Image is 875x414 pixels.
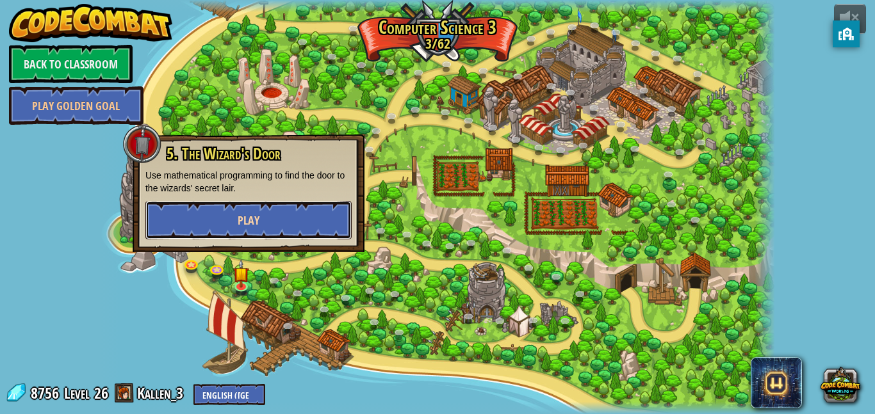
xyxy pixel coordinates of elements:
[9,4,173,42] img: CodeCombat - Learn how to code by playing a game
[9,45,133,83] a: Back to Classroom
[145,169,352,195] p: Use mathematical programming to find the door to the wizards' secret lair.
[238,212,259,228] span: Play
[64,383,90,404] span: Level
[834,4,866,34] button: Adjust volume
[31,383,63,403] span: 8756
[167,143,281,164] span: 5. The Wizard's Door
[9,86,143,125] a: Play Golden Goal
[145,201,352,239] button: Play
[137,383,187,403] a: Kallen_3
[233,260,250,288] img: level-banner-started.png
[94,383,108,403] span: 26
[833,20,860,47] button: privacy banner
